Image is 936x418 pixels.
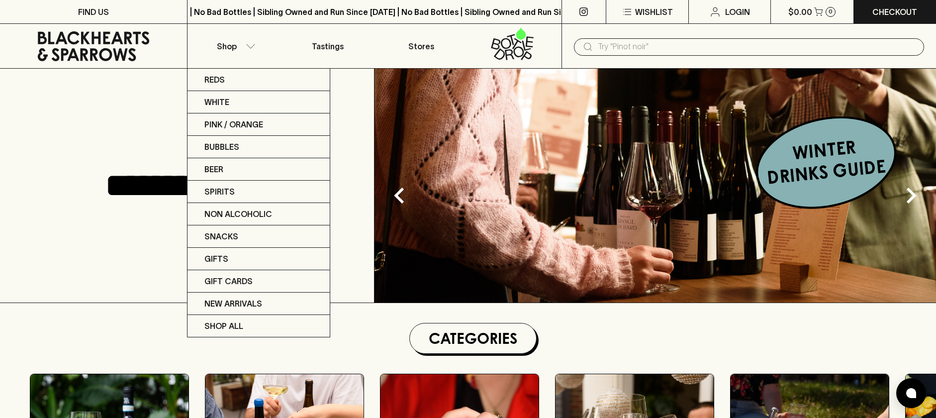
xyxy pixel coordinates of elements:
p: Pink / Orange [204,118,263,130]
a: Reds [187,69,330,91]
p: Beer [204,163,223,175]
p: SHOP ALL [204,320,243,332]
p: White [204,96,229,108]
a: New Arrivals [187,293,330,315]
a: Bubbles [187,136,330,158]
p: Spirits [204,186,235,198]
img: bubble-icon [906,388,916,398]
a: Gift Cards [187,270,330,293]
a: Pink / Orange [187,113,330,136]
a: Gifts [187,248,330,270]
a: White [187,91,330,113]
p: Reds [204,74,225,86]
p: Snacks [204,230,238,242]
a: Snacks [187,225,330,248]
p: Gifts [204,253,228,265]
a: Spirits [187,181,330,203]
a: Beer [187,158,330,181]
a: Non Alcoholic [187,203,330,225]
p: Gift Cards [204,275,253,287]
p: New Arrivals [204,298,262,310]
p: Non Alcoholic [204,208,272,220]
a: SHOP ALL [187,315,330,337]
p: Bubbles [204,141,239,153]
